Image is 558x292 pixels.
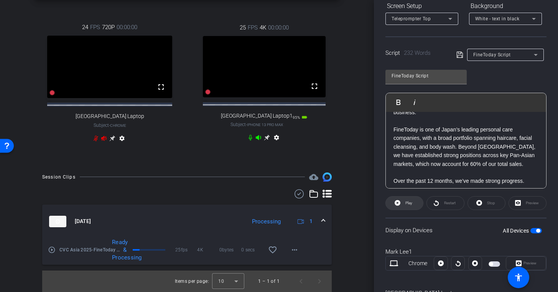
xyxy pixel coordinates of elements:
span: 95% [293,115,300,120]
span: CVC Asia 2025-FineToday - [PERSON_NAME]- COO-[GEOGRAPHIC_DATA]-2025-08-29-09-21-39-695-0 [59,246,120,254]
span: 00:00:00 [268,23,289,32]
mat-icon: fullscreen [156,82,166,92]
span: - [109,123,110,128]
mat-icon: settings [117,135,127,144]
div: Display on Devices [385,218,546,243]
span: - [246,122,247,127]
button: Previous page [292,272,310,290]
span: Teleprompter Top [392,16,431,21]
span: [DATE] [75,217,91,225]
img: thumb-nail [49,216,66,227]
span: [GEOGRAPHIC_DATA] Laptop [76,113,144,120]
mat-icon: more_horiz [290,245,299,254]
span: 0 secs [241,246,263,254]
mat-expansion-panel-header: thumb-nail[DATE]Processing1 [42,205,332,238]
div: Ready & Processing [108,238,130,261]
span: 24 [82,23,88,31]
mat-icon: settings [272,135,281,144]
div: Session Clips [42,173,76,181]
span: Chrome [110,123,126,128]
span: 232 Words [404,49,431,56]
div: 1 – 1 of 1 [258,277,280,285]
mat-icon: play_circle_outline [48,246,56,254]
p: FineToday is one of Japan’s leading personal care companies, with a broad portfolio spanning hair... [393,125,538,168]
span: iPhone 13 Pro Max [247,123,283,127]
span: Subject [230,121,283,128]
span: 00:00:00 [117,23,137,31]
div: Processing [248,217,285,226]
span: White - text in black [475,16,520,21]
div: Chrome [402,259,434,267]
button: Play [385,196,423,210]
mat-icon: battery_std [301,114,308,120]
span: FineToday Script [473,52,511,57]
button: Next page [310,272,329,290]
img: Session clips [323,172,332,182]
mat-icon: cloud_upload [309,172,318,182]
span: FPS [90,23,100,31]
div: Items per page: [175,277,209,285]
span: Subject [94,122,126,129]
span: [GEOGRAPHIC_DATA] Laptop1 [221,113,293,119]
span: 1 [309,217,313,225]
span: 0bytes [219,246,241,254]
span: 720P [102,23,115,31]
div: Script [385,49,446,57]
span: 4K [260,23,266,32]
input: Title [392,71,461,80]
span: Destinations for your clips [309,172,318,182]
mat-icon: favorite_border [268,245,277,254]
label: All Devices [503,227,530,235]
span: Play [405,201,412,205]
span: 25fps [175,246,197,254]
span: FPS [248,23,258,32]
mat-icon: fullscreen [310,82,319,91]
mat-icon: accessibility [514,273,523,282]
div: Mark Lee1 [385,248,546,256]
p: Over the past 12 months, we’ve made strong progress. [393,177,538,185]
span: 4K [197,246,219,254]
span: 25 [240,23,246,32]
div: thumb-nail[DATE]Processing1 [42,238,332,265]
